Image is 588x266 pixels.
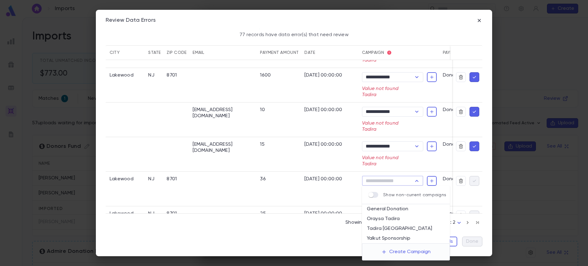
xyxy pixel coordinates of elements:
[148,211,154,217] div: NJ
[260,107,265,113] div: 10
[260,45,299,60] div: payment Amount
[413,142,421,151] button: Open
[260,176,266,182] div: 36
[345,219,414,226] p: Showing 26 - 50 of 77 records
[438,218,463,227] div: Page: 2
[383,193,446,197] p: Show non-current campaigns
[362,120,423,133] p: Value not found Tadira
[148,72,154,78] div: NJ
[376,246,435,258] button: Create Campaign
[413,177,421,185] button: Close
[443,72,473,78] div: Donor's Fund
[167,176,177,182] div: 8701
[443,176,473,182] div: Donor's Fund
[362,204,450,214] li: General Donation
[413,107,421,116] button: Open
[304,211,342,217] div: [DATE] 00:00:00
[193,141,254,154] div: [EMAIL_ADDRESS][DOMAIN_NAME]
[362,224,450,234] li: Tadira [GEOGRAPHIC_DATA]
[304,45,315,60] div: date
[239,32,348,38] p: 77 records have data error(s) that need review
[304,141,342,148] div: [DATE] 00:00:00
[443,141,473,148] div: Donor's Fund
[193,45,204,60] div: email
[260,211,266,217] div: 25
[106,17,156,24] div: Review Data Errors
[167,211,177,217] div: 8701
[304,72,342,78] div: [DATE] 00:00:00
[413,73,421,81] button: Open
[362,45,392,60] div: campaign
[304,107,342,113] div: [DATE] 00:00:00
[362,234,450,243] li: Yalkut Sponsorship
[110,211,134,217] div: Lakewood
[167,45,187,60] div: zip Code
[443,45,481,60] div: payment Method
[148,176,154,182] div: NJ
[362,86,423,98] p: Value not found Tadira
[110,176,134,182] div: Lakewood
[260,72,271,78] div: 1600
[304,176,342,182] div: [DATE] 00:00:00
[362,214,450,224] li: Oraysa Tadira
[110,45,120,60] div: city
[110,72,134,78] div: Lakewood
[260,141,265,148] div: 15
[193,107,254,119] div: [EMAIL_ADDRESS][DOMAIN_NAME]
[167,72,177,78] div: 8701
[362,155,423,167] p: Value not found Tadira
[148,45,161,60] div: state
[443,107,473,113] div: Donor's Fund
